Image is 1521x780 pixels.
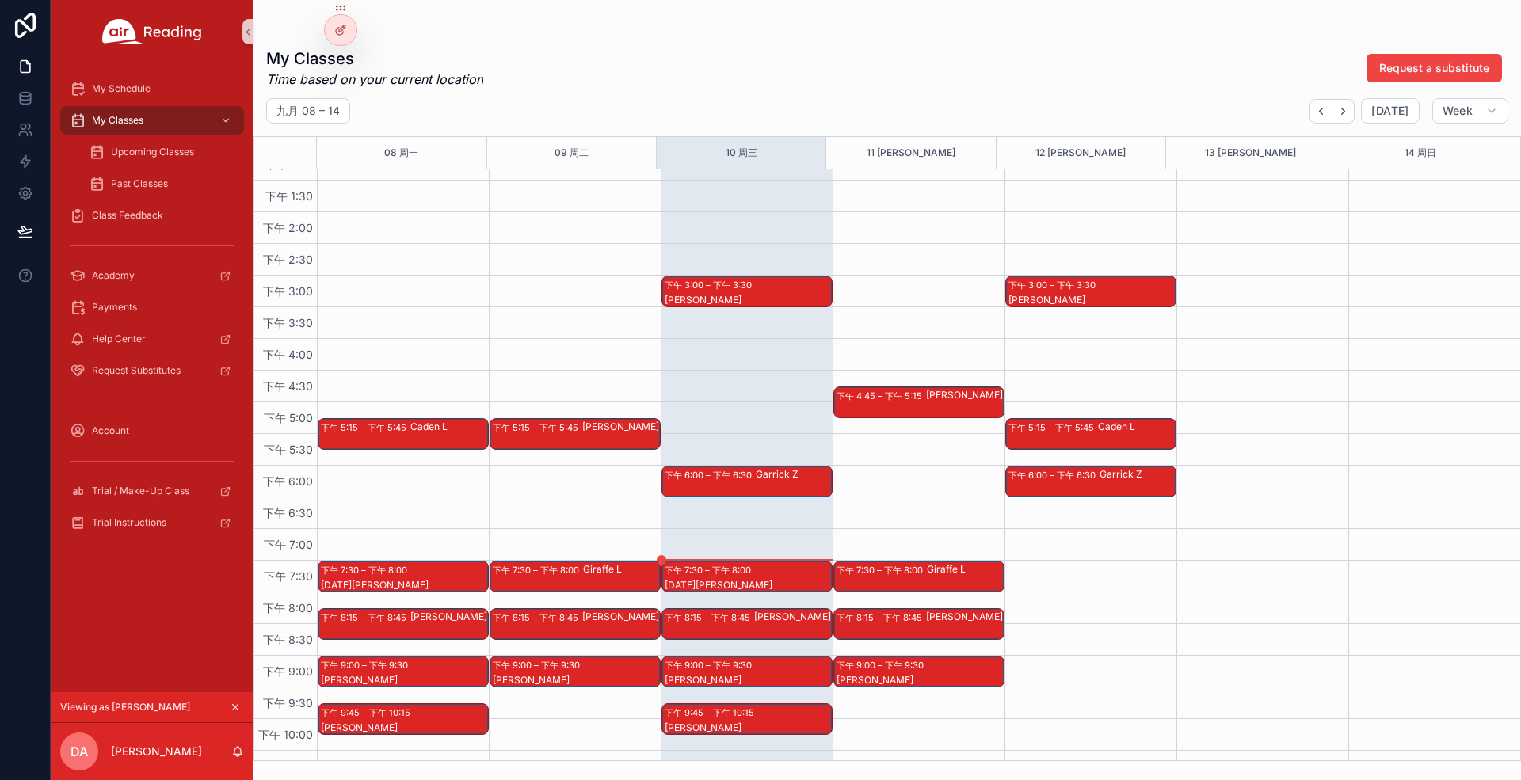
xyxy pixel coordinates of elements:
div: 下午 6:00 – 下午 6:30 [1008,467,1100,483]
span: Past Classes [111,177,168,190]
h2: 九月 08 – 14 [276,103,340,119]
div: 下午 8:15 – 下午 8:45 [665,610,754,626]
span: 下午 5:30 [260,443,317,456]
span: 下午 3:30 [259,316,317,329]
div: 下午 7:30 – 下午 8:00 [321,562,411,578]
span: 下午 6:30 [259,506,317,519]
span: 下午 5:00 [260,411,317,424]
div: 下午 9:45 – 下午 10:15 [665,705,758,721]
span: Request a substitute [1379,60,1489,76]
div: [PERSON_NAME] [321,721,487,734]
span: 下午 7:00 [260,538,317,551]
button: 13 [PERSON_NAME] [1205,137,1296,169]
div: 下午 8:15 – 下午 8:45[PERSON_NAME] [834,609,1004,639]
div: 下午 7:30 – 下午 8:00Giraffe L [834,561,1004,592]
span: 下午 9:00 [259,664,317,678]
span: [DATE] [1371,104,1409,118]
a: Academy [60,261,244,290]
div: [DATE][PERSON_NAME] [321,579,487,592]
div: [PERSON_NAME] [493,674,659,687]
span: 下午 10:00 [254,728,317,741]
div: 下午 7:30 – 下午 8:00 [837,562,927,578]
p: [PERSON_NAME] [111,744,202,759]
button: 14 周日 [1405,137,1436,169]
a: Request Substitutes [60,356,244,385]
div: 下午 7:30 – 下午 8:00Giraffe L [490,561,660,592]
a: Trial Instructions [60,508,244,537]
div: 下午 9:00 – 下午 9:30 [493,657,584,673]
div: 下午 8:15 – 下午 8:45 [321,610,410,626]
div: 下午 8:15 – 下午 8:45 [493,610,582,626]
span: 下午 10:30 [254,759,317,773]
a: Trial / Make-Up Class [60,477,244,505]
div: scrollable content [51,63,253,557]
div: [PERSON_NAME] [1008,294,1175,306]
div: [PERSON_NAME] [665,294,831,306]
div: 下午 7:30 – 下午 8:00[DATE][PERSON_NAME] [662,561,832,592]
div: 下午 4:45 – 下午 5:15[PERSON_NAME] [834,387,1004,417]
div: 下午 9:45 – 下午 10:15[PERSON_NAME] [662,704,832,734]
div: 下午 8:15 – 下午 8:45 [837,610,926,626]
div: 下午 9:45 – 下午 10:15 [321,705,414,721]
div: 下午 7:30 – 下午 8:00 [665,562,755,578]
span: Payments [92,301,137,314]
button: 09 周二 [555,137,589,169]
div: [PERSON_NAME] [754,611,831,623]
div: [PERSON_NAME] [582,611,659,623]
div: 下午 9:00 – 下午 9:30 [321,657,412,673]
span: 下午 4:30 [259,379,317,393]
span: 下午 9:30 [259,696,317,710]
div: 下午 3:00 – 下午 3:30 [665,277,756,293]
div: 下午 6:00 – 下午 6:30Garrick Z [662,466,832,497]
div: 下午 6:00 – 下午 6:30 [665,467,756,483]
div: [PERSON_NAME] [926,389,1003,401]
div: 下午 9:45 – 下午 10:15[PERSON_NAME] [318,704,488,734]
div: Caden L [410,420,487,433]
span: 下午 6:00 [259,474,317,488]
div: [PERSON_NAME] [410,611,487,623]
h1: My Classes [266,48,483,70]
button: 10 周三 [726,137,757,169]
span: Class Feedback [92,209,163,222]
button: 12 [PERSON_NAME] [1035,137,1126,169]
div: 下午 3:00 – 下午 3:30 [1008,277,1100,293]
div: Garrick Z [1100,468,1175,481]
button: [DATE] [1361,98,1419,124]
span: 下午 2:30 [259,253,317,266]
div: 下午 8:15 – 下午 8:45[PERSON_NAME] [490,609,660,639]
div: 下午 9:00 – 下午 9:30 [837,657,928,673]
div: 下午 5:15 – 下午 5:45 [321,420,410,436]
span: 下午 8:00 [259,601,317,614]
div: 下午 3:00 – 下午 3:30[PERSON_NAME] [1006,276,1176,306]
div: 下午 9:00 – 下午 9:30[PERSON_NAME] [490,656,660,687]
div: [PERSON_NAME] [837,674,1003,687]
div: 下午 5:15 – 下午 5:45Caden L [318,419,488,449]
div: Garrick Z [756,468,831,481]
div: 下午 8:15 – 下午 8:45[PERSON_NAME] [662,609,832,639]
a: Help Center [60,325,244,353]
em: Time based on your current location [266,70,483,89]
span: 下午 3:00 [259,284,317,298]
div: 下午 7:30 – 下午 8:00[DATE][PERSON_NAME] [318,561,488,592]
span: Trial / Make-Up Class [92,485,189,497]
a: Payments [60,293,244,322]
div: 下午 5:15 – 下午 5:45[PERSON_NAME] [490,419,660,449]
div: 下午 5:15 – 下午 5:45 [1008,420,1098,436]
span: Help Center [92,333,146,345]
div: 下午 9:00 – 下午 9:30[PERSON_NAME] [662,656,832,687]
button: Week [1432,98,1508,124]
div: 下午 7:30 – 下午 8:00 [493,562,583,578]
button: 11 [PERSON_NAME] [867,137,955,169]
span: Request Substitutes [92,364,181,377]
button: 08 周一 [384,137,418,169]
span: Week [1443,104,1473,118]
a: Past Classes [79,169,244,198]
span: Trial Instructions [92,516,166,529]
div: 下午 4:45 – 下午 5:15 [837,388,926,404]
